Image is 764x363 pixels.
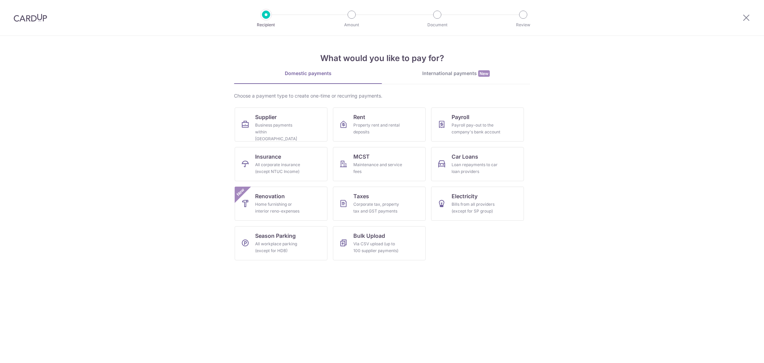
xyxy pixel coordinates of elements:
[382,70,530,77] div: International payments
[235,147,327,181] a: InsuranceAll corporate insurance (except NTUC Income)
[333,107,426,142] a: RentProperty rent and rental deposits
[478,70,490,77] span: New
[353,192,369,200] span: Taxes
[255,241,304,254] div: All workplace parking (except for HDB)
[431,147,524,181] a: Car LoansLoan repayments to car loan providers
[255,153,281,161] span: Insurance
[412,21,462,28] p: Document
[452,122,501,135] div: Payroll pay-out to the company's bank account
[234,52,530,64] h4: What would you like to pay for?
[255,201,304,215] div: Home furnishing or interior reno-expenses
[353,241,402,254] div: Via CSV upload (up to 100 supplier payments)
[333,226,426,260] a: Bulk UploadVia CSV upload (up to 100 supplier payments)
[255,192,285,200] span: Renovation
[431,107,524,142] a: PayrollPayroll pay-out to the company's bank account
[255,122,304,142] div: Business payments within [GEOGRAPHIC_DATA]
[235,187,327,221] a: RenovationHome furnishing or interior reno-expensesNew
[333,147,426,181] a: MCSTMaintenance and service fees
[452,113,469,121] span: Payroll
[452,161,501,175] div: Loan repayments to car loan providers
[431,187,524,221] a: ElectricityBills from all providers (except for SP group)
[255,161,304,175] div: All corporate insurance (except NTUC Income)
[452,201,501,215] div: Bills from all providers (except for SP group)
[235,226,327,260] a: Season ParkingAll workplace parking (except for HDB)
[353,161,402,175] div: Maintenance and service fees
[353,201,402,215] div: Corporate tax, property tax and GST payments
[498,21,548,28] p: Review
[452,192,477,200] span: Electricity
[241,21,291,28] p: Recipient
[353,153,370,161] span: MCST
[333,187,426,221] a: TaxesCorporate tax, property tax and GST payments
[234,92,530,99] div: Choose a payment type to create one-time or recurring payments.
[235,107,327,142] a: SupplierBusiness payments within [GEOGRAPHIC_DATA]
[255,113,277,121] span: Supplier
[353,232,385,240] span: Bulk Upload
[14,14,47,22] img: CardUp
[234,70,382,77] div: Domestic payments
[353,122,402,135] div: Property rent and rental deposits
[326,21,377,28] p: Amount
[353,113,365,121] span: Rent
[235,187,246,198] span: New
[452,153,478,161] span: Car Loans
[255,232,296,240] span: Season Parking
